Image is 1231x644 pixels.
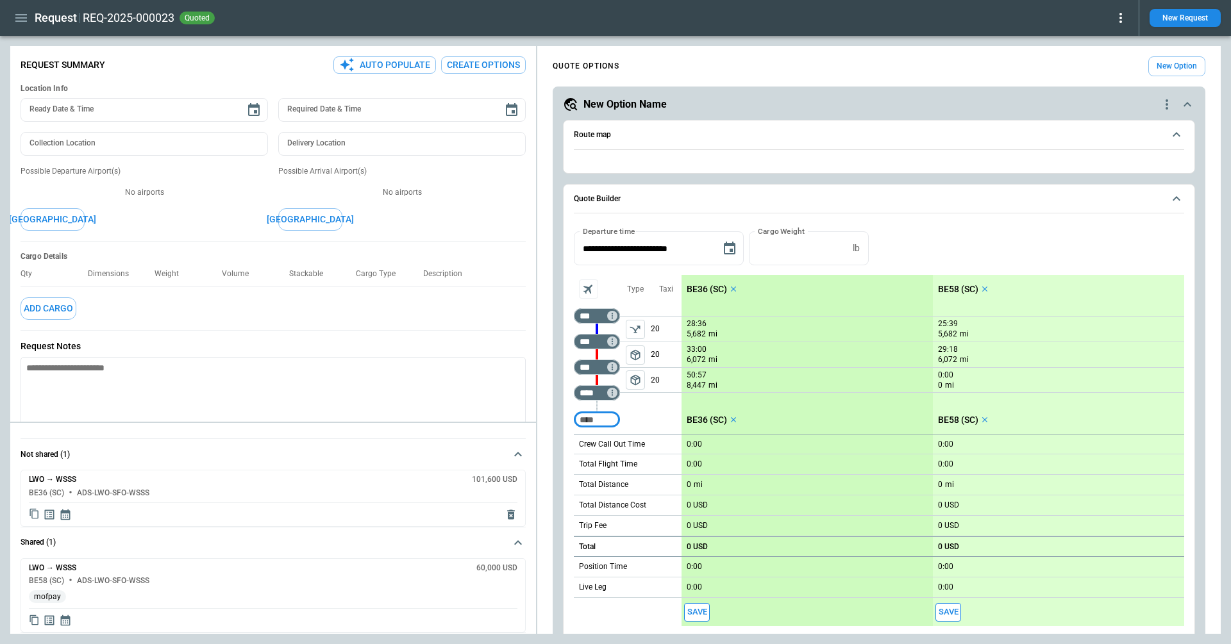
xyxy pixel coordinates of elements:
p: Request Summary [21,60,105,70]
h6: BE36 (SC) [29,489,64,497]
p: 0:00 [687,440,702,449]
h6: ADS-LWO-SFO-WSSS [77,577,149,585]
p: 0 USD [687,500,708,510]
h6: Quote Builder [574,195,621,203]
h4: QUOTE OPTIONS [553,63,619,69]
p: mi [945,479,954,490]
h6: ADS-LWO-SFO-WSSS [77,489,149,497]
p: 0:00 [687,562,702,572]
span: Type of sector [626,345,645,365]
h6: Cargo Details [21,252,526,261]
button: Create Options [441,56,526,74]
p: 20 [651,368,682,392]
p: No airports [21,187,268,198]
p: mi [960,329,969,340]
span: mofpay [29,592,66,602]
p: 50:57 [687,370,707,380]
span: package_2 [629,374,642,386]
button: Route map [574,120,1184,150]
button: New Option Namequote-option-actions [563,97,1195,112]
p: mi [708,380,717,391]
span: Save this aircraft quote and copy details to clipboard [684,603,710,622]
span: Display detailed quote content [43,508,56,521]
button: Save [684,603,710,622]
p: mi [708,329,717,340]
button: [GEOGRAPHIC_DATA] [21,208,85,231]
p: BE36 (SC) [687,284,727,295]
p: 8,447 [687,380,706,391]
p: 0:00 [938,459,953,469]
p: mi [708,354,717,365]
p: Description [423,269,473,279]
p: Stackable [289,269,333,279]
button: Add Cargo [21,297,76,320]
h6: Location Info [21,84,526,94]
p: mi [945,380,954,391]
h6: BE58 (SC) [29,577,64,585]
p: BE58 (SC) [938,284,978,295]
h5: New Option Name [583,97,667,111]
div: Too short [574,412,620,427]
div: Not shared (1) [21,558,526,632]
button: Auto Populate [333,56,436,74]
span: Type of sector [626,370,645,390]
button: Choose date, selected date is Aug 8, 2025 [717,236,742,261]
div: Too short [574,334,620,349]
p: mi [960,354,969,365]
p: 5,682 [938,329,957,340]
p: 0 [938,480,942,490]
h6: LWO → WSSS [29,564,76,572]
p: Trip Fee [579,520,607,531]
div: Too short [574,359,620,375]
h6: LWO → WSSS [29,475,76,484]
div: scrollable content [682,275,1184,626]
p: Total Distance [579,479,628,490]
p: 0:00 [938,582,953,592]
span: Display quote schedule [59,508,72,521]
p: 0 USD [938,500,959,510]
button: left aligned [626,320,645,339]
span: Delete quote [505,508,517,521]
p: 28:36 [687,319,707,329]
span: Display detailed quote content [43,614,56,627]
span: Copy quote content [29,614,40,627]
p: Live Leg [579,582,607,593]
div: Too short [574,308,620,324]
p: 0 USD [938,521,959,531]
p: BE36 (SC) [687,415,727,425]
p: 0 [938,380,942,391]
label: Cargo Weight [758,226,805,236]
button: left aligned [626,345,645,365]
p: Total Distance Cost [579,500,646,511]
span: quoted [182,13,212,22]
h6: Shared (1) [21,538,56,547]
button: Choose date [241,97,267,123]
p: 0:00 [687,459,702,469]
p: No airports [278,187,526,198]
div: Not shared (1) [21,470,526,526]
button: Quote Builder [574,185,1184,214]
p: Possible Departure Airport(s) [21,166,268,177]
p: Volume [222,269,259,279]
p: 0 [687,480,691,490]
p: 0:00 [938,370,953,380]
p: 6,072 [687,354,706,365]
p: Total Flight Time [579,459,637,470]
label: Departure time [583,226,635,236]
span: package_2 [629,349,642,361]
p: 0:00 [938,440,953,449]
p: Type [627,284,644,295]
button: [GEOGRAPHIC_DATA] [278,208,342,231]
p: 0 USD [938,542,959,552]
p: 20 [651,317,682,342]
span: Display quote schedule [59,614,72,627]
p: mi [694,479,703,490]
p: Dimensions [88,269,139,279]
span: Aircraft selection [579,279,598,299]
p: 29:18 [938,345,958,354]
button: Save [935,603,961,622]
p: Weight [155,269,189,279]
button: Not shared (1) [21,439,526,470]
p: lb [853,243,860,254]
p: 5,682 [687,329,706,340]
